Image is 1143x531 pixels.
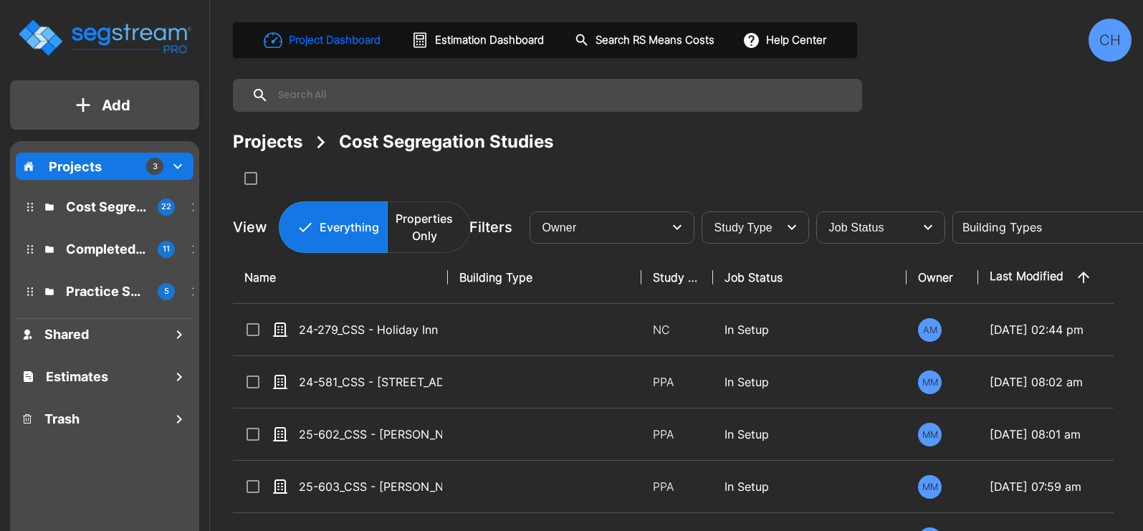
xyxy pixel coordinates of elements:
div: Platform [279,201,471,253]
th: Owner [907,252,978,304]
p: In Setup [724,426,895,443]
p: 3 [153,161,158,173]
p: Filters [469,216,512,238]
div: AM [918,318,942,342]
p: 24-581_CSS - [STREET_ADDRESS] - WHZ Strategic Wealth LLC - [PERSON_NAME] [299,373,442,391]
p: NC [653,321,702,338]
p: Projects [49,157,102,176]
th: Building Type [448,252,641,304]
p: Cost Segregation Studies [66,197,146,216]
p: Practice Samples [66,282,146,301]
button: SelectAll [236,164,265,193]
p: 5 [164,285,169,297]
button: Project Dashboard [258,24,388,56]
button: Add [10,85,199,126]
button: Help Center [740,27,832,54]
th: Job Status [713,252,907,304]
button: Everything [279,201,388,253]
div: CH [1089,19,1132,62]
button: Properties Only [387,201,471,253]
p: 25-603_CSS - [PERSON_NAME] BBQ [GEOGRAPHIC_DATA], [GEOGRAPHIC_DATA] - Black Family Invest. - [PER... [299,478,442,495]
p: 24-279_CSS - Holiday Inn Express (Renovation) [GEOGRAPHIC_DATA], [GEOGRAPHIC_DATA] - Greens Group... [299,321,442,338]
h1: Project Dashboard [289,32,381,49]
p: In Setup [724,321,895,338]
h1: Trash [44,409,80,429]
p: In Setup [724,478,895,495]
p: 25-602_CSS - [PERSON_NAME] BBQ and Opal's Oysters [GEOGRAPHIC_DATA], [GEOGRAPHIC_DATA] - Black Fa... [299,426,442,443]
p: 22 [161,201,171,213]
p: Everything [320,219,379,236]
h1: Estimates [46,367,108,386]
p: PPA [653,426,702,443]
span: Owner [542,221,577,234]
p: [DATE] 07:59 am [990,478,1124,495]
th: Study Type [641,252,713,304]
div: Select [819,207,914,247]
th: Name [233,252,448,304]
h1: Shared [44,325,89,344]
h1: Search RS Means Costs [596,32,714,49]
p: View [233,216,267,238]
p: PPA [653,373,702,391]
div: Select [704,207,778,247]
p: 11 [163,243,170,255]
p: Add [102,95,130,116]
img: Logo [16,17,192,58]
h1: Estimation Dashboard [435,32,544,49]
p: [DATE] 08:02 am [990,373,1124,391]
button: Estimation Dashboard [406,25,552,55]
th: Last Modified [978,252,1136,304]
p: Properties Only [396,210,453,244]
div: Cost Segregation Studies [339,129,553,155]
div: Projects [233,129,302,155]
span: Study Type [714,221,773,234]
p: PPA [653,478,702,495]
p: [DATE] 08:01 am [990,426,1124,443]
div: Select [532,207,663,247]
button: Search RS Means Costs [569,27,722,54]
input: Search All [269,79,855,112]
span: Job Status [829,221,884,234]
p: Completed Projects [66,239,146,259]
p: [DATE] 02:44 pm [990,321,1124,338]
p: In Setup [724,373,895,391]
div: MM [918,370,942,394]
input: Building Types [957,217,1139,237]
div: MM [918,423,942,446]
div: MM [918,475,942,499]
